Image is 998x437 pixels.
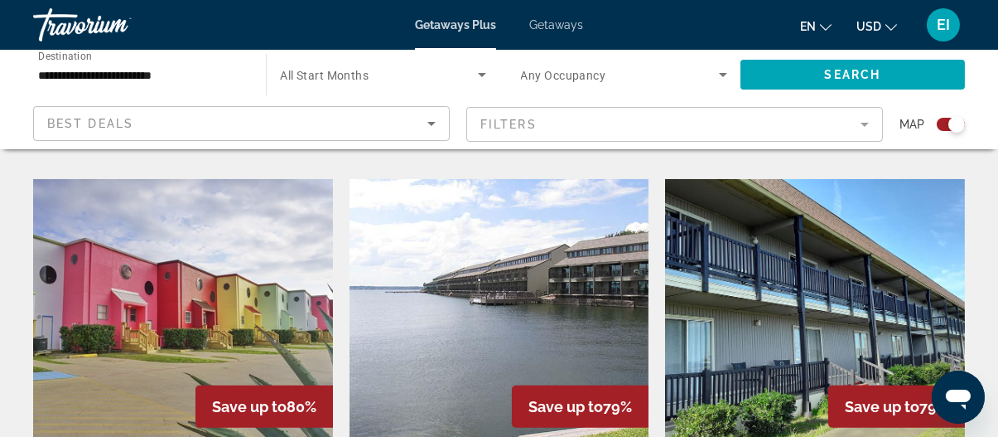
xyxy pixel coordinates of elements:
span: USD [856,20,881,33]
span: Map [899,113,924,136]
button: Change currency [856,14,897,38]
span: Destination [38,51,92,62]
span: Best Deals [47,117,133,130]
a: Travorium [33,3,199,46]
a: Getaways Plus [415,18,496,32]
a: Getaways [529,18,583,32]
span: Any Occupancy [521,69,606,82]
button: User Menu [922,7,965,42]
div: 79% [512,386,648,428]
span: en [800,20,816,33]
span: Search [825,68,881,81]
span: All Start Months [280,69,369,82]
span: Save up to [845,398,919,415]
div: 79% [828,386,965,428]
button: Filter [466,106,883,143]
span: Save up to [212,398,287,415]
mat-select: Sort by [47,114,436,134]
div: 80% [195,386,333,428]
button: Search [740,60,965,90]
iframe: Button to launch messaging window [932,371,985,424]
span: EI [937,17,950,33]
span: Save up to [528,398,603,415]
button: Change language [800,14,832,38]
